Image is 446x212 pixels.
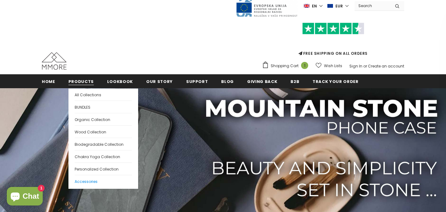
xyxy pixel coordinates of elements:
[349,63,362,69] a: Sign In
[75,175,132,187] a: Accessories
[146,74,173,88] a: Our Story
[186,74,208,88] a: support
[313,79,358,84] span: Track your order
[291,79,299,84] span: B2B
[271,63,299,69] span: Shopping Cart
[262,34,404,50] iframe: Customer reviews powered by Trustpilot
[302,23,364,35] img: Trust Pilot Stars
[75,138,132,150] a: Biodegradable Collection
[75,154,120,159] span: Chakra Yoga Collection
[291,74,299,88] a: B2B
[68,74,94,88] a: Products
[146,79,173,84] span: Our Story
[75,142,124,147] span: Biodegradable Collection
[75,101,132,113] a: BUNDLES
[75,179,98,184] span: Accessories
[186,79,208,84] span: support
[221,79,234,84] span: Blog
[5,187,45,207] inbox-online-store-chat: Shopify online store chat
[75,92,101,97] span: All Collections
[316,60,342,71] a: Wish Lists
[42,52,67,70] img: MMORE Cases
[324,63,342,69] span: Wish Lists
[42,79,55,84] span: Home
[75,129,106,135] span: Wood Collection
[42,74,55,88] a: Home
[75,125,132,138] a: Wood Collection
[221,74,234,88] a: Blog
[75,150,132,162] a: Chakra Yoga Collection
[75,89,132,101] a: All Collections
[335,3,343,9] span: EUR
[355,1,390,10] input: Search Site
[75,117,110,122] span: Organic Collection
[75,167,119,172] span: Personalized Collection
[363,63,367,69] span: or
[236,3,298,8] a: Javni Razpis
[107,74,133,88] a: Lookbook
[247,74,277,88] a: Giving back
[75,105,90,110] span: BUNDLES
[68,79,94,84] span: Products
[312,3,317,9] span: en
[262,61,311,71] a: Shopping Cart 1
[75,113,132,125] a: Organic Collection
[301,62,308,69] span: 1
[107,79,133,84] span: Lookbook
[313,74,358,88] a: Track your order
[75,162,132,175] a: Personalized Collection
[304,3,309,9] img: i-lang-1.png
[262,25,404,56] span: FREE SHIPPING ON ALL ORDERS
[368,63,404,69] a: Create an account
[247,79,277,84] span: Giving back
